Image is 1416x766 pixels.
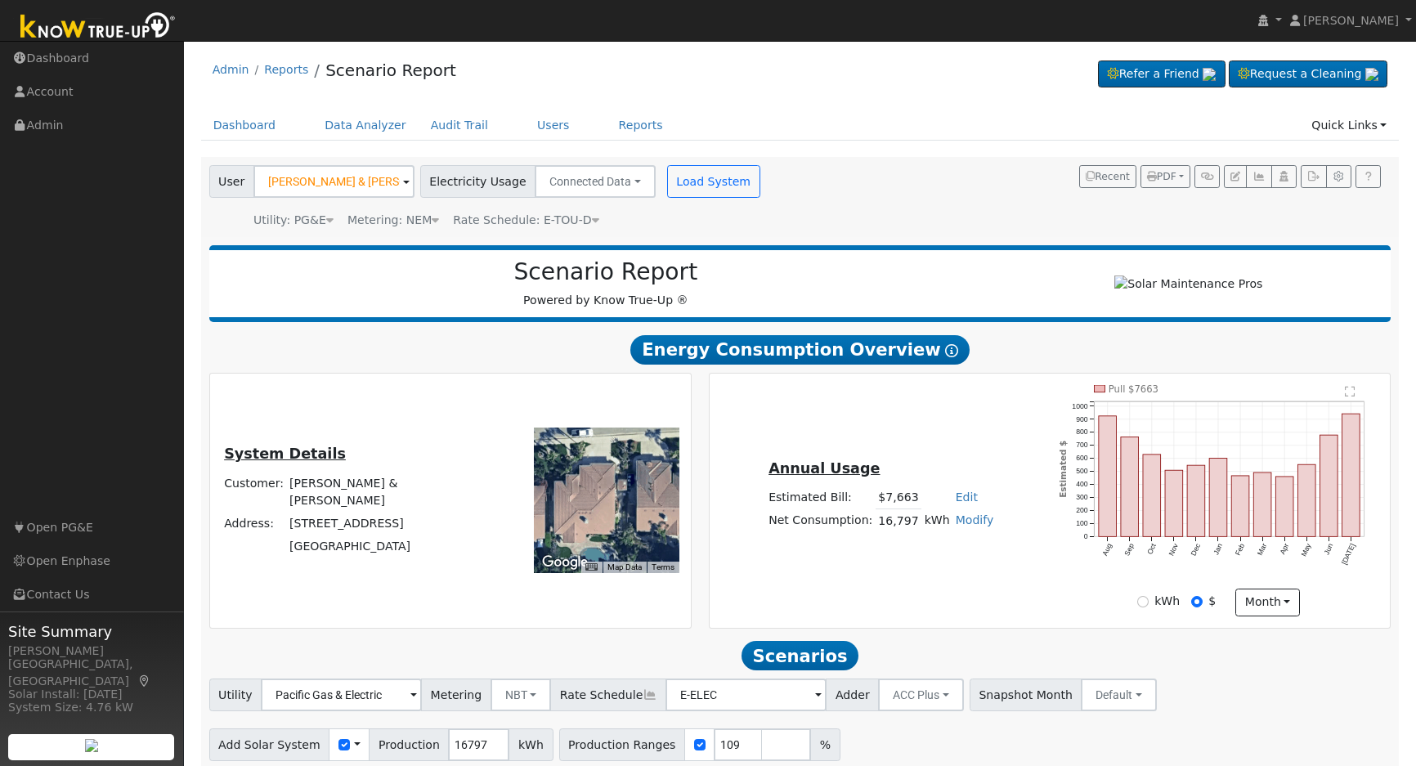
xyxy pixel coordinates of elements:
[1303,14,1399,27] span: [PERSON_NAME]
[1081,679,1157,711] button: Default
[1145,542,1158,556] text: Oct
[1167,542,1180,558] text: Nov
[226,258,986,286] h2: Scenario Report
[1212,542,1224,556] text: Jan
[525,110,582,141] a: Users
[1229,60,1387,88] a: Request a Cleaning
[1076,441,1088,450] text: 700
[453,213,598,226] span: Alias: HETOUD
[224,446,346,462] u: System Details
[1100,542,1114,557] text: Aug
[8,643,175,660] div: [PERSON_NAME]
[222,472,287,512] td: Customer:
[607,110,675,141] a: Reports
[607,562,642,573] button: Map Data
[85,739,98,752] img: retrieve
[1298,464,1316,536] rect: onclick=""
[12,9,184,46] img: Know True-Up
[222,512,287,535] td: Address:
[956,513,994,526] a: Modify
[1140,165,1190,188] button: PDF
[1340,542,1357,566] text: [DATE]
[1076,468,1088,476] text: 500
[538,552,592,573] img: Google
[766,486,876,509] td: Estimated Bill:
[264,63,308,76] a: Reports
[1114,275,1262,293] img: Solar Maintenance Pros
[1076,507,1088,515] text: 200
[766,509,876,533] td: Net Consumption:
[1320,435,1338,536] rect: onclick=""
[1194,165,1220,188] button: Generate Report Link
[209,728,330,761] span: Add Solar System
[1099,416,1117,537] rect: onclick=""
[1299,110,1399,141] a: Quick Links
[8,620,175,643] span: Site Summary
[1323,542,1335,556] text: Jun
[1365,68,1378,81] img: retrieve
[538,552,592,573] a: Open this area in Google Maps (opens a new window)
[420,165,535,198] span: Electricity Usage
[550,679,666,711] span: Rate Schedule
[956,491,978,504] a: Edit
[253,165,414,198] input: Select a User
[1165,470,1183,536] rect: onclick=""
[1076,494,1088,502] text: 300
[1276,477,1294,537] rect: onclick=""
[1137,596,1149,607] input: kWh
[1253,473,1271,537] rect: onclick=""
[347,212,439,229] div: Metering: NEM
[1300,542,1313,558] text: May
[1191,596,1203,607] input: $
[630,335,969,365] span: Energy Consumption Overview
[369,728,449,761] span: Production
[1109,383,1158,395] text: Pull $7663
[287,535,482,558] td: [GEOGRAPHIC_DATA]
[1235,589,1300,616] button: month
[876,486,921,509] td: $7,663
[1076,428,1088,437] text: 800
[217,258,995,309] div: Powered by Know True-Up ®
[137,674,152,688] a: Map
[419,110,500,141] a: Audit Trail
[1076,455,1088,463] text: 600
[287,472,482,512] td: [PERSON_NAME] & [PERSON_NAME]
[1098,60,1226,88] a: Refer a Friend
[1076,415,1088,423] text: 900
[1346,386,1356,397] text: 
[509,728,553,761] span: kWh
[876,509,921,533] td: 16,797
[213,63,249,76] a: Admin
[810,728,840,761] span: %
[1246,165,1271,188] button: Multi-Series Graph
[970,679,1082,711] span: Snapshot Month
[1342,414,1360,536] rect: onclick=""
[1231,476,1249,537] rect: onclick=""
[826,679,879,711] span: Adder
[652,562,674,571] a: Terms
[1271,165,1297,188] button: Login As
[742,641,858,670] span: Scenarios
[287,512,482,535] td: [STREET_ADDRESS]
[1154,593,1180,610] label: kWh
[1234,542,1246,557] text: Feb
[312,110,419,141] a: Data Analyzer
[585,562,597,573] button: Keyboard shortcuts
[667,165,760,198] button: Load System
[8,686,175,703] div: Solar Install: [DATE]
[1076,481,1088,489] text: 400
[1057,441,1067,498] text: Estimated $
[1208,593,1216,610] label: $
[253,212,334,229] div: Utility: PG&E
[209,679,262,711] span: Utility
[261,679,422,711] input: Select a Utility
[1224,165,1247,188] button: Edit User
[665,679,827,711] input: Select a Rate Schedule
[768,460,880,477] u: Annual Usage
[1301,165,1326,188] button: Export Interval Data
[1189,542,1202,558] text: Dec
[1356,165,1381,188] a: Help Link
[325,60,456,80] a: Scenario Report
[1209,459,1227,537] rect: onclick=""
[8,699,175,716] div: System Size: 4.76 kW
